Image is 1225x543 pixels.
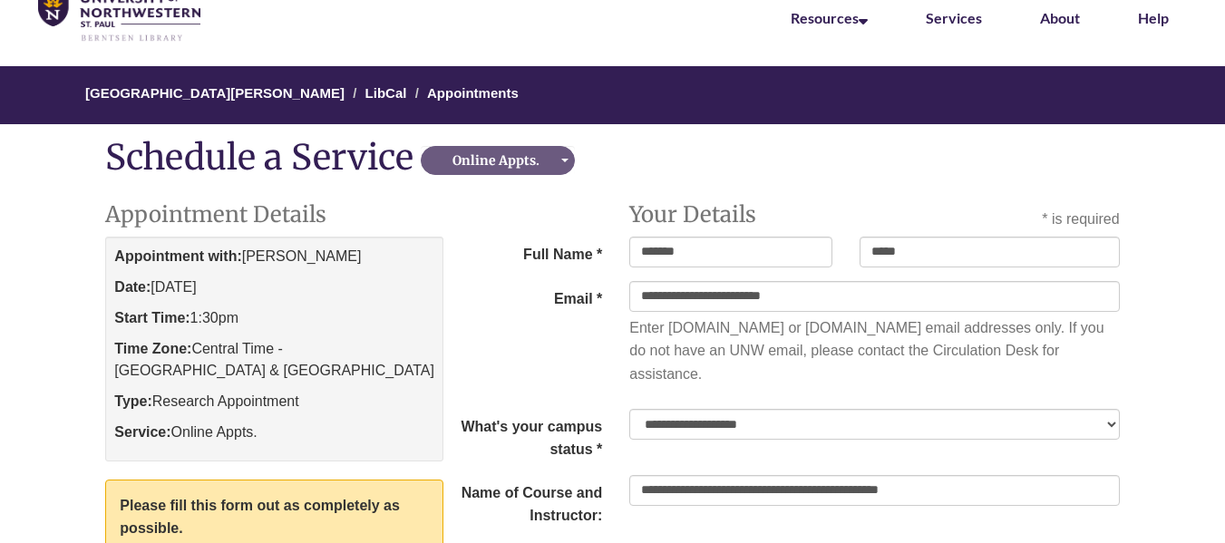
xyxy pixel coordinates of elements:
[427,85,519,101] a: Appointments
[105,138,421,176] div: Schedule a Service
[1138,9,1169,26] a: Help
[443,409,616,461] label: What's your campus status *
[629,203,832,227] h2: Your Details
[114,391,434,412] p: Research Appointment
[629,316,1119,386] div: Enter [DOMAIN_NAME] or [DOMAIN_NAME] email addresses only. If you do not have an UNW email, pleas...
[85,85,345,101] a: [GEOGRAPHIC_DATA][PERSON_NAME]
[926,9,982,26] a: Services
[791,9,868,26] a: Resources
[365,85,407,101] a: LibCal
[120,498,400,537] b: Please fill this form out as completely as possible.
[114,310,190,325] strong: Start Time:
[114,248,241,264] strong: Appointment with:
[426,151,565,170] div: Online Appts.
[443,237,616,267] span: Full Name *
[105,203,443,227] h2: Appointment Details
[114,393,151,409] strong: Type:
[114,307,434,329] p: 1:30pm
[105,66,1119,124] nav: Breadcrumb
[443,281,616,311] label: Email *
[114,246,434,267] p: [PERSON_NAME]
[114,276,434,298] p: [DATE]
[421,146,575,175] button: Online Appts.
[443,475,616,528] label: Name of Course and Instructor:
[114,341,191,356] strong: Time Zone:
[114,424,170,440] strong: Service:
[114,279,151,295] strong: Date:
[114,422,434,443] p: Online Appts.
[1042,208,1119,231] div: * is required
[114,338,434,382] p: Central Time - [GEOGRAPHIC_DATA] & [GEOGRAPHIC_DATA]
[1040,9,1080,26] a: About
